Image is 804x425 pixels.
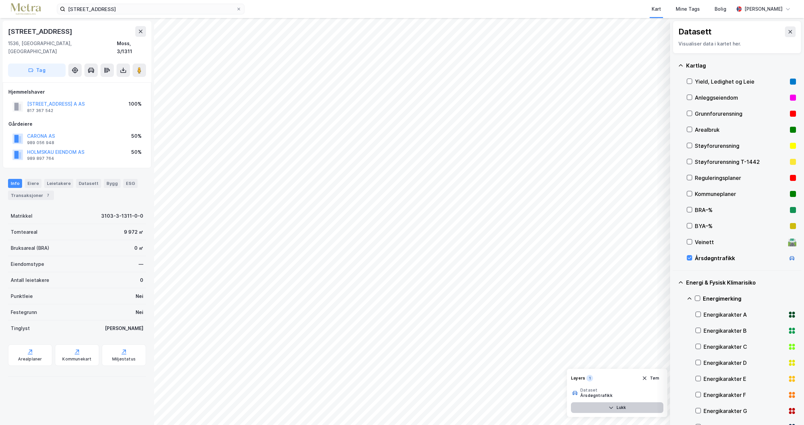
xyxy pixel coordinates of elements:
div: BYA–% [695,222,787,230]
div: Moss, 3/1311 [117,39,146,56]
div: Yield, Ledighet og Leie [695,78,787,86]
div: — [139,260,143,268]
button: Tag [8,64,66,77]
div: Energikarakter E [704,375,785,383]
div: Punktleie [11,292,33,300]
div: Veinett [695,238,785,246]
div: [PERSON_NAME] [744,5,783,13]
div: Info [8,179,22,188]
div: 3103-3-1311-0-0 [101,212,143,220]
div: Kontrollprogram for chat [771,393,804,425]
div: Gårdeiere [8,120,146,128]
div: 989 897 764 [27,156,54,161]
div: Bruksareal (BRA) [11,244,49,252]
div: 50% [131,132,142,140]
div: Kartlag [686,62,796,70]
div: Kommunekart [62,356,91,362]
div: Hjemmelshaver [8,88,146,96]
div: 9 972 ㎡ [124,228,143,236]
div: Arealbruk [695,126,787,134]
div: Eiere [25,179,42,188]
div: 🛣️ [788,238,797,246]
div: Kommuneplaner [695,190,787,198]
div: Årsdøgntrafikk [695,254,785,262]
div: Miljøstatus [112,356,136,362]
div: Energikarakter C [704,343,785,351]
div: Visualiser data i kartet her. [678,40,796,48]
div: Grunnforurensning [695,110,787,118]
button: Lukk [571,402,663,413]
div: Datasett [678,26,712,37]
div: Layers [571,376,585,381]
div: 817 367 542 [27,108,53,113]
div: Kart [652,5,661,13]
div: Leietakere [44,179,73,188]
div: Bolig [715,5,726,13]
div: 100% [129,100,142,108]
div: Støyforurensning [695,142,787,150]
div: Årsdøgntrafikk [580,393,612,398]
div: BRA–% [695,206,787,214]
div: Transaksjoner [8,191,54,200]
div: Bygg [104,179,121,188]
div: Reguleringsplaner [695,174,787,182]
div: Støyforurensning T-1442 [695,158,787,166]
div: 1 [586,375,593,382]
div: Energimerking [703,295,796,303]
div: Energikarakter G [704,407,785,415]
div: Energikarakter B [704,327,785,335]
div: 50% [131,148,142,156]
div: Arealplaner [18,356,42,362]
div: Dataset [580,388,612,393]
div: Energi & Fysisk Klimarisiko [686,279,796,287]
iframe: Chat Widget [771,393,804,425]
div: Energikarakter F [704,391,785,399]
div: 989 056 948 [27,140,54,145]
div: ESG [123,179,138,188]
div: Nei [136,292,143,300]
div: [PERSON_NAME] [105,324,143,332]
div: Tomteareal [11,228,38,236]
input: Søk på adresse, matrikkel, gårdeiere, leietakere eller personer [65,4,236,14]
div: Tinglyst [11,324,30,332]
div: 1536, [GEOGRAPHIC_DATA], [GEOGRAPHIC_DATA] [8,39,117,56]
div: Festegrunn [11,308,37,316]
div: Eiendomstype [11,260,44,268]
div: Energikarakter D [704,359,785,367]
div: Matrikkel [11,212,32,220]
div: 0 ㎡ [134,244,143,252]
div: Anleggseiendom [695,94,787,102]
div: Datasett [76,179,101,188]
div: 0 [140,276,143,284]
div: 7 [45,192,51,199]
div: Antall leietakere [11,276,49,284]
img: metra-logo.256734c3b2bbffee19d4.png [11,3,41,15]
div: Mine Tags [676,5,700,13]
div: [STREET_ADDRESS] [8,26,74,37]
button: Tøm [638,373,663,384]
div: Energikarakter A [704,311,785,319]
div: Nei [136,308,143,316]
